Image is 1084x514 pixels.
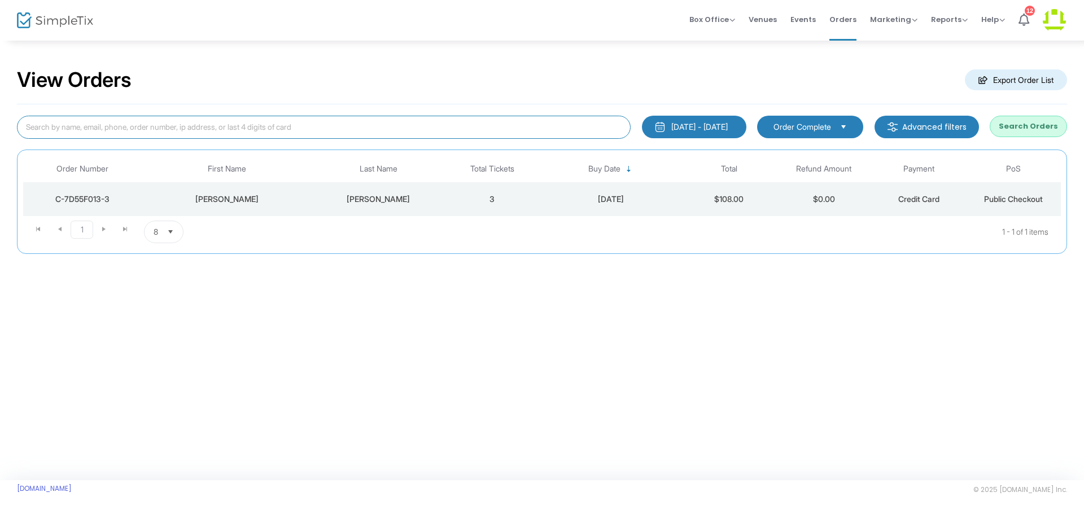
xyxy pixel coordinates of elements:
div: Ross [315,194,442,205]
span: Last Name [360,164,397,174]
span: Marketing [870,14,917,25]
div: Melanie [145,194,309,205]
span: First Name [208,164,246,174]
span: Help [981,14,1005,25]
h2: View Orders [17,68,132,93]
span: Venues [749,5,777,34]
input: Search by name, email, phone, order number, ip address, or last 4 digits of card [17,116,631,139]
m-button: Advanced filters [875,116,979,138]
span: Payment [903,164,934,174]
button: Search Orders [990,116,1067,137]
span: Order Number [56,164,108,174]
kendo-pager-info: 1 - 1 of 1 items [296,221,1048,243]
span: Buy Date [588,164,620,174]
td: 3 [445,182,540,216]
span: Orders [829,5,856,34]
span: Events [790,5,816,34]
a: [DOMAIN_NAME] [17,484,72,493]
span: Public Checkout [984,194,1043,204]
th: Total [682,156,777,182]
span: Page 1 [71,221,93,239]
span: Reports [931,14,968,25]
td: $0.00 [776,182,871,216]
img: monthly [654,121,666,133]
button: Select [163,221,178,243]
div: [DATE] - [DATE] [671,121,728,133]
span: Credit Card [898,194,939,204]
span: 8 [154,226,158,238]
span: Order Complete [773,121,831,133]
th: Total Tickets [445,156,540,182]
div: 9/1/2025 [543,194,679,205]
th: Refund Amount [776,156,871,182]
button: [DATE] - [DATE] [642,116,746,138]
m-button: Export Order List [965,69,1067,90]
div: C-7D55F013-3 [26,194,139,205]
div: Data table [23,156,1061,216]
td: $108.00 [682,182,777,216]
button: Select [836,121,851,133]
div: 12 [1025,5,1035,15]
span: Sortable [624,165,633,174]
span: PoS [1006,164,1021,174]
span: © 2025 [DOMAIN_NAME] Inc. [973,485,1067,494]
img: filter [887,121,898,133]
span: Box Office [689,14,735,25]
